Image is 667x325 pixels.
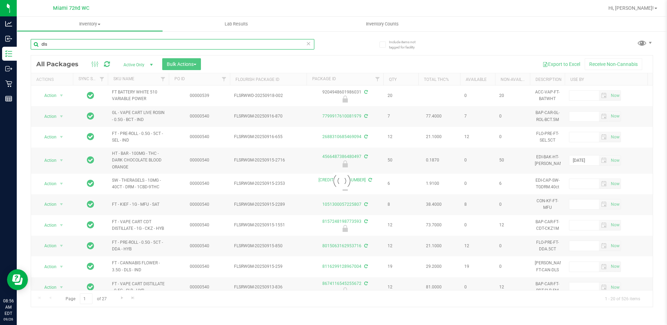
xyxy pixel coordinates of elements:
[31,39,314,50] input: Search Package ID, Item Name, SKU, Lot or Part Number...
[3,298,14,317] p: 08:56 AM EDT
[5,50,12,57] inline-svg: Inventory
[5,80,12,87] inline-svg: Retail
[163,17,309,31] a: Lab Results
[5,65,12,72] inline-svg: Outbound
[53,5,89,11] span: Miami 72nd WC
[608,5,654,11] span: Hi, [PERSON_NAME]!
[389,39,424,50] span: Include items not tagged for facility
[17,21,163,27] span: Inventory
[215,21,257,27] span: Lab Results
[3,317,14,322] p: 09/26
[309,17,456,31] a: Inventory Counts
[17,17,163,31] a: Inventory
[5,20,12,27] inline-svg: Analytics
[5,95,12,102] inline-svg: Reports
[5,35,12,42] inline-svg: Inbound
[306,39,311,48] span: Clear
[7,269,28,290] iframe: Resource center
[357,21,408,27] span: Inventory Counts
